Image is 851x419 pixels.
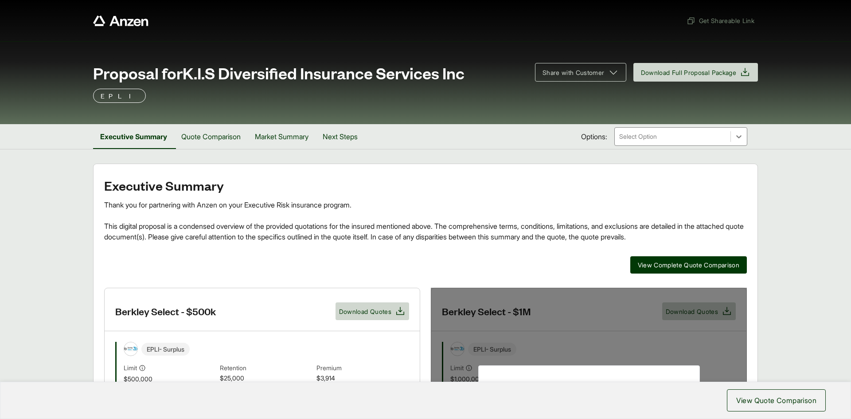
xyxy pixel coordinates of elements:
img: Berkley Select [124,342,137,356]
span: $3,914 [316,373,409,384]
button: View Complete Quote Comparison [630,256,747,274]
span: Download Full Proposal Package [641,68,737,77]
a: Anzen website [93,16,148,26]
span: Premium [316,363,409,373]
button: Download Quotes [336,302,409,320]
p: EPLI [101,90,138,101]
span: Proposal for K.I.S Diversified Insurance Services Inc [93,64,465,82]
div: Thank you for partnering with Anzen on your Executive Risk insurance program. This digital propos... [104,200,747,242]
span: Download Quotes [339,307,391,316]
span: Options: [581,131,607,142]
h2: Executive Summary [104,178,747,192]
span: EPLI - Surplus [141,343,190,356]
span: View Quote Comparison [736,395,816,406]
button: Share with Customer [535,63,626,82]
h3: Berkley Select - $500k [115,305,216,318]
span: View Complete Quote Comparison [638,260,740,270]
span: $500,000 [124,374,216,384]
button: Market Summary [248,124,316,149]
span: $25,000 [220,373,312,384]
button: Get Shareable Link [683,12,758,29]
span: Limit [124,363,137,372]
button: View Quote Comparison [727,389,826,411]
button: Quote Comparison [174,124,248,149]
button: Next Steps [316,124,365,149]
button: Executive Summary [93,124,174,149]
span: Share with Customer [543,68,605,77]
button: Download Full Proposal Package [633,63,758,82]
span: Get Shareable Link [687,16,754,25]
span: Retention [220,363,312,373]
